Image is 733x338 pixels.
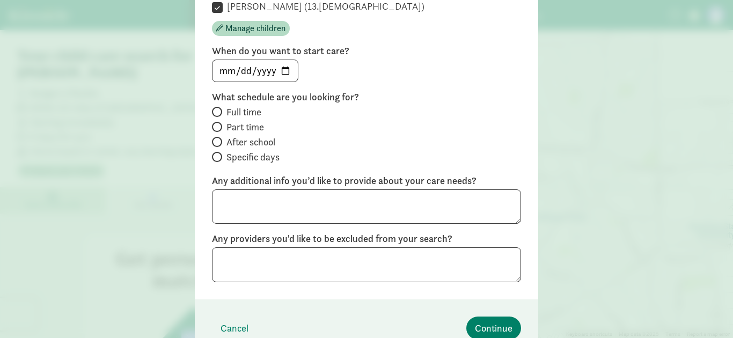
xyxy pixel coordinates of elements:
span: Cancel [221,321,248,335]
span: Continue [475,321,512,335]
label: Any providers you'd like to be excluded from your search? [212,232,521,245]
label: What schedule are you looking for? [212,91,521,104]
span: After school [226,136,275,149]
button: Manage children [212,21,290,36]
label: When do you want to start care? [212,45,521,57]
label: Any additional info you’d like to provide about your care needs? [212,174,521,187]
span: Specific days [226,151,280,164]
span: Part time [226,121,264,134]
span: Manage children [225,22,285,35]
span: Full time [226,106,261,119]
